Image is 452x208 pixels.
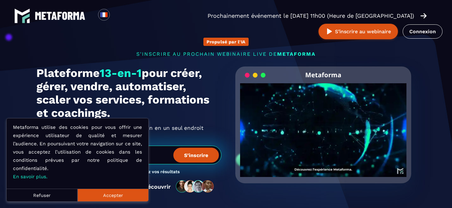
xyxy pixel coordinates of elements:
[207,11,414,20] p: Prochainement événement le [DATE] 11h00 (Heure de [GEOGRAPHIC_DATA])
[110,9,125,23] div: Search for option
[325,28,333,35] img: play
[13,174,47,180] a: En savoir plus.
[173,148,219,162] button: S’inscrire
[7,189,77,201] button: Refuser
[100,11,108,19] img: fr
[245,72,266,78] img: loading
[36,51,416,57] p: s'inscrire au prochain webinaire live de
[240,83,407,167] video: Your browser does not support the video tag.
[13,123,142,181] p: Metaforma utilise des cookies pour vous offrir une expérience utilisateur de qualité et mesurer l...
[77,189,148,201] button: Accepter
[305,66,341,83] h2: Metaforma
[14,8,30,24] img: logo
[319,24,398,39] button: S’inscrire au webinaire
[420,12,427,19] img: arrow-right
[115,12,120,20] input: Search for option
[277,51,316,57] span: METAFORMA
[35,12,85,20] img: logo
[403,24,443,39] a: Connexion
[36,66,221,120] h1: Plateforme pour créer, gérer, vendre, automatiser, scaler vos services, formations et coachings.
[134,169,180,175] h3: Boostez vos résultats
[100,66,142,80] span: 13-en-1
[174,180,216,193] img: community-people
